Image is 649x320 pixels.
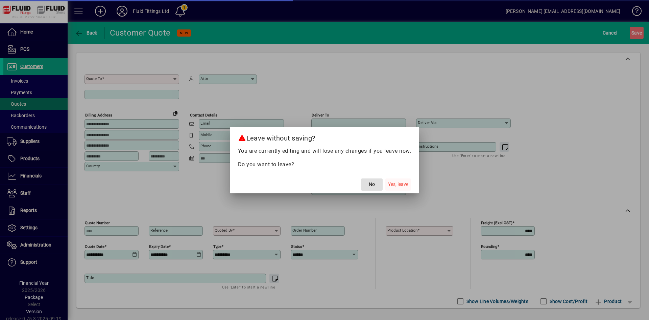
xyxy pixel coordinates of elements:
[385,178,411,191] button: Yes, leave
[369,181,375,188] span: No
[361,178,383,191] button: No
[238,147,411,155] p: You are currently editing and will lose any changes if you leave now.
[230,127,419,147] h2: Leave without saving?
[238,161,411,169] p: Do you want to leave?
[388,181,408,188] span: Yes, leave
